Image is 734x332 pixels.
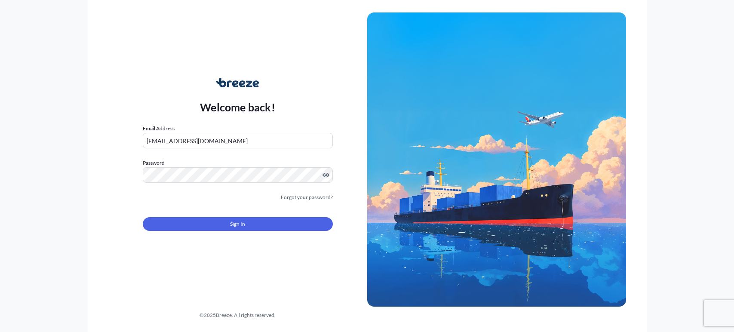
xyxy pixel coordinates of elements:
p: Welcome back! [200,100,275,114]
button: Sign In [143,217,333,231]
span: Sign In [230,220,245,228]
a: Forgot your password? [281,193,333,202]
div: © 2025 Breeze. All rights reserved. [108,311,367,320]
label: Email Address [143,124,175,133]
img: Ship illustration [367,12,626,307]
label: Password [143,159,333,167]
button: Show password [322,172,329,178]
input: example@gmail.com [143,133,333,148]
